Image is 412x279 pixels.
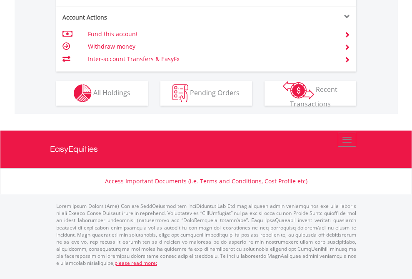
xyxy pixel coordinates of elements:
[56,81,148,106] button: All Holdings
[190,88,240,97] span: Pending Orders
[56,202,356,267] p: Lorem Ipsum Dolors (Ame) Con a/e SeddOeiusmod tem InciDiduntut Lab Etd mag aliquaen admin veniamq...
[88,28,334,40] td: Fund this account
[105,177,307,185] a: Access Important Documents (i.e. Terms and Conditions, Cost Profile etc)
[172,84,188,102] img: pending_instructions-wht.png
[283,81,314,99] img: transactions-zar-wht.png
[88,53,334,65] td: Inter-account Transfers & EasyFx
[265,81,356,106] button: Recent Transactions
[74,84,92,102] img: holdings-wht.png
[160,81,252,106] button: Pending Orders
[56,13,206,22] div: Account Actions
[88,40,334,53] td: Withdraw money
[93,88,130,97] span: All Holdings
[115,259,157,267] a: please read more:
[50,131,362,168] a: EasyEquities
